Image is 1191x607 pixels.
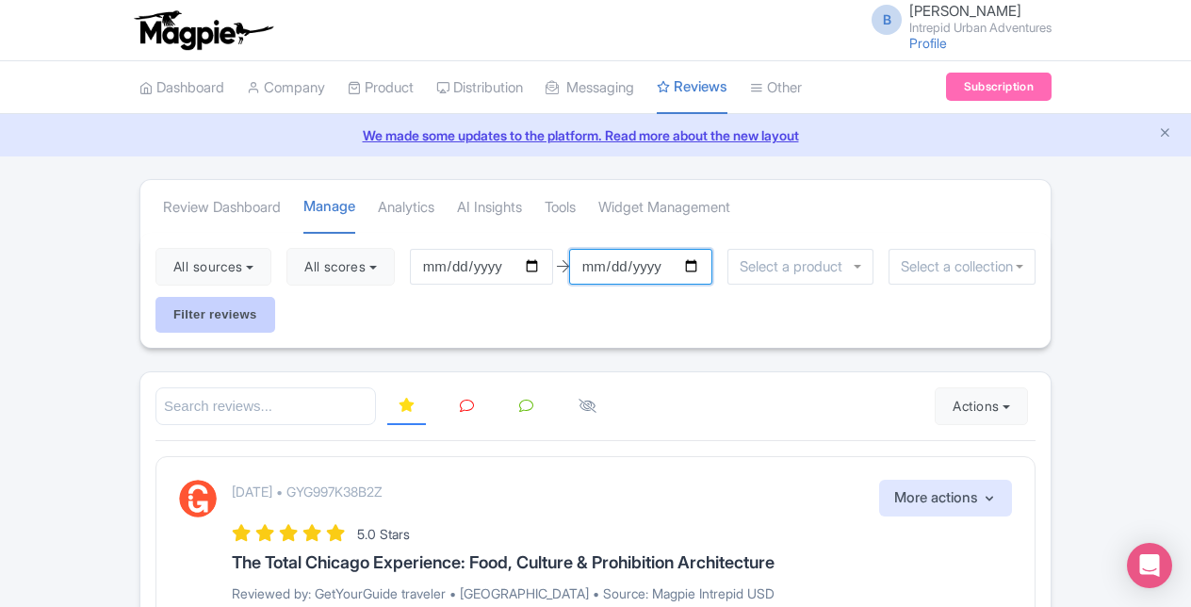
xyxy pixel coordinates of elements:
a: Messaging [546,62,634,114]
button: Close announcement [1158,123,1172,145]
img: logo-ab69f6fb50320c5b225c76a69d11143b.png [130,9,276,51]
input: Select a product [740,258,853,275]
a: Dashboard [139,62,224,114]
button: More actions [879,480,1012,517]
a: Product [348,62,414,114]
a: Manage [303,181,355,235]
span: 5.0 Stars [357,526,410,542]
a: Company [247,62,325,114]
a: Widget Management [598,182,730,234]
button: Actions [935,387,1028,425]
span: B [872,5,902,35]
p: Reviewed by: GetYourGuide traveler • [GEOGRAPHIC_DATA] • Source: Magpie Intrepid USD [232,583,1012,603]
input: Filter reviews [155,297,275,333]
img: GetYourGuide Logo [179,480,217,517]
small: Intrepid Urban Adventures [909,22,1052,34]
span: [PERSON_NAME] [909,2,1021,20]
p: [DATE] • GYG997K38B2Z [232,482,383,501]
a: Subscription [946,73,1052,101]
a: B [PERSON_NAME] Intrepid Urban Adventures [860,4,1052,34]
input: Search reviews... [155,387,376,426]
div: Open Intercom Messenger [1127,543,1172,588]
a: We made some updates to the platform. Read more about the new layout [11,125,1180,145]
button: All sources [155,248,271,286]
a: Distribution [436,62,523,114]
a: AI Insights [457,182,522,234]
button: All scores [286,248,395,286]
a: Other [750,62,802,114]
a: Analytics [378,182,434,234]
input: Select a collection [901,258,1023,275]
a: Review Dashboard [163,182,281,234]
a: Reviews [657,61,727,115]
a: Tools [545,182,576,234]
a: Profile [909,35,947,51]
h3: The Total Chicago Experience: Food, Culture & Prohibition Architecture [232,553,1012,572]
